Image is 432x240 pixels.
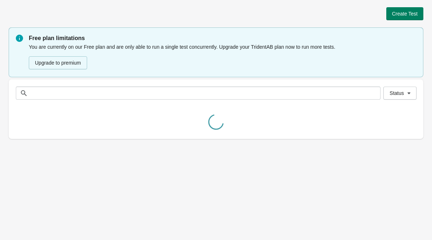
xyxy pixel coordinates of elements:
[390,90,404,96] span: Status
[29,34,416,43] p: Free plan limitations
[386,7,423,20] button: Create Test
[29,56,87,69] button: Upgrade to premium
[29,43,416,70] div: You are currently on our Free plan and are only able to run a single test concurrently. Upgrade y...
[392,11,418,17] span: Create Test
[383,87,417,100] button: Status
